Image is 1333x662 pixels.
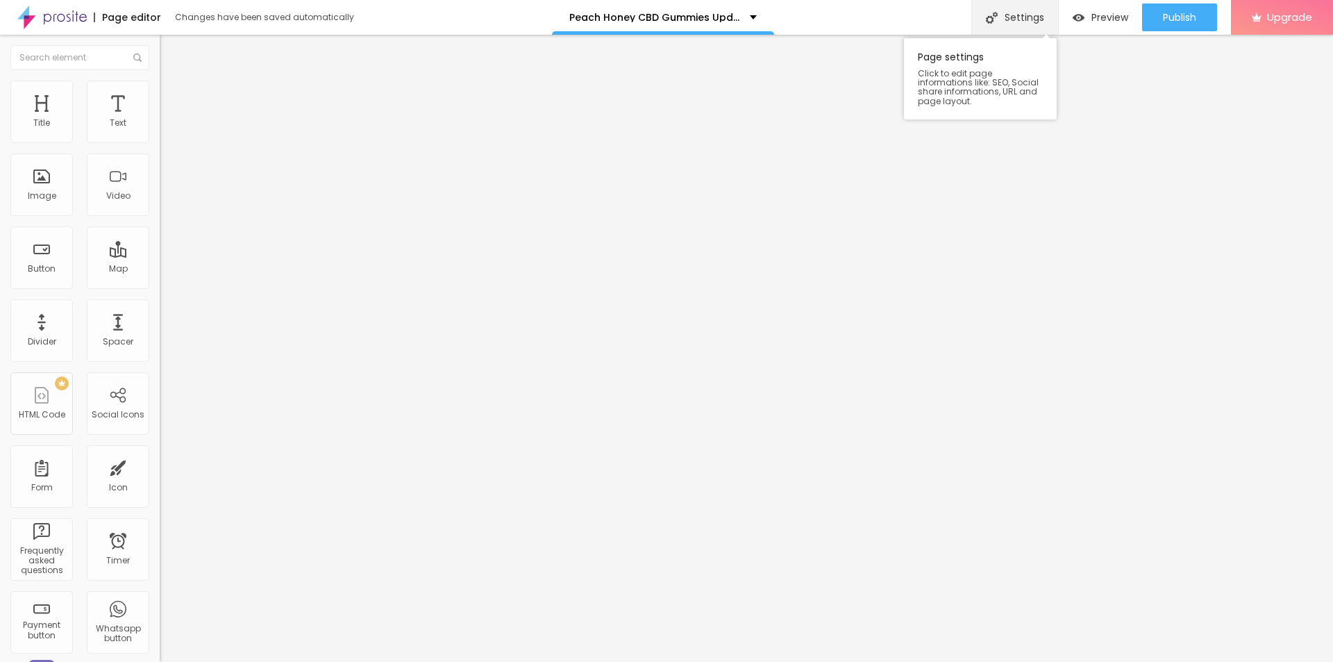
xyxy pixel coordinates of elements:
iframe: Editor [160,35,1333,662]
div: Social Icons [92,410,144,420]
button: Preview [1059,3,1142,31]
div: Frequently asked questions [14,546,69,576]
div: Payment button [14,620,69,640]
p: Peach Honey CBD Gummies Updated 2025 [569,13,739,22]
div: Divider [28,337,56,347]
div: Image [28,191,56,201]
img: Icone [986,12,998,24]
div: HTML Code [19,410,65,420]
span: Click to edit page informations like: SEO, Social share informations, URL and page layout. [918,69,1043,106]
span: Publish [1163,12,1196,23]
div: Whatsapp button [90,624,145,644]
div: Changes have been saved automatically [175,13,354,22]
div: Button [28,264,56,274]
div: Form [31,483,53,493]
div: Text [110,118,126,128]
div: Timer [106,556,130,565]
input: Search element [10,45,149,70]
div: Icon [109,483,128,493]
div: Page settings [904,38,1057,119]
div: Map [109,264,128,274]
button: Publish [1142,3,1217,31]
img: view-1.svg [1073,12,1084,24]
div: Spacer [103,337,133,347]
span: Upgrade [1267,11,1312,23]
div: Title [33,118,50,128]
div: Video [106,191,131,201]
div: Page editor [94,13,161,22]
img: Icone [133,53,142,62]
span: Preview [1091,12,1128,23]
